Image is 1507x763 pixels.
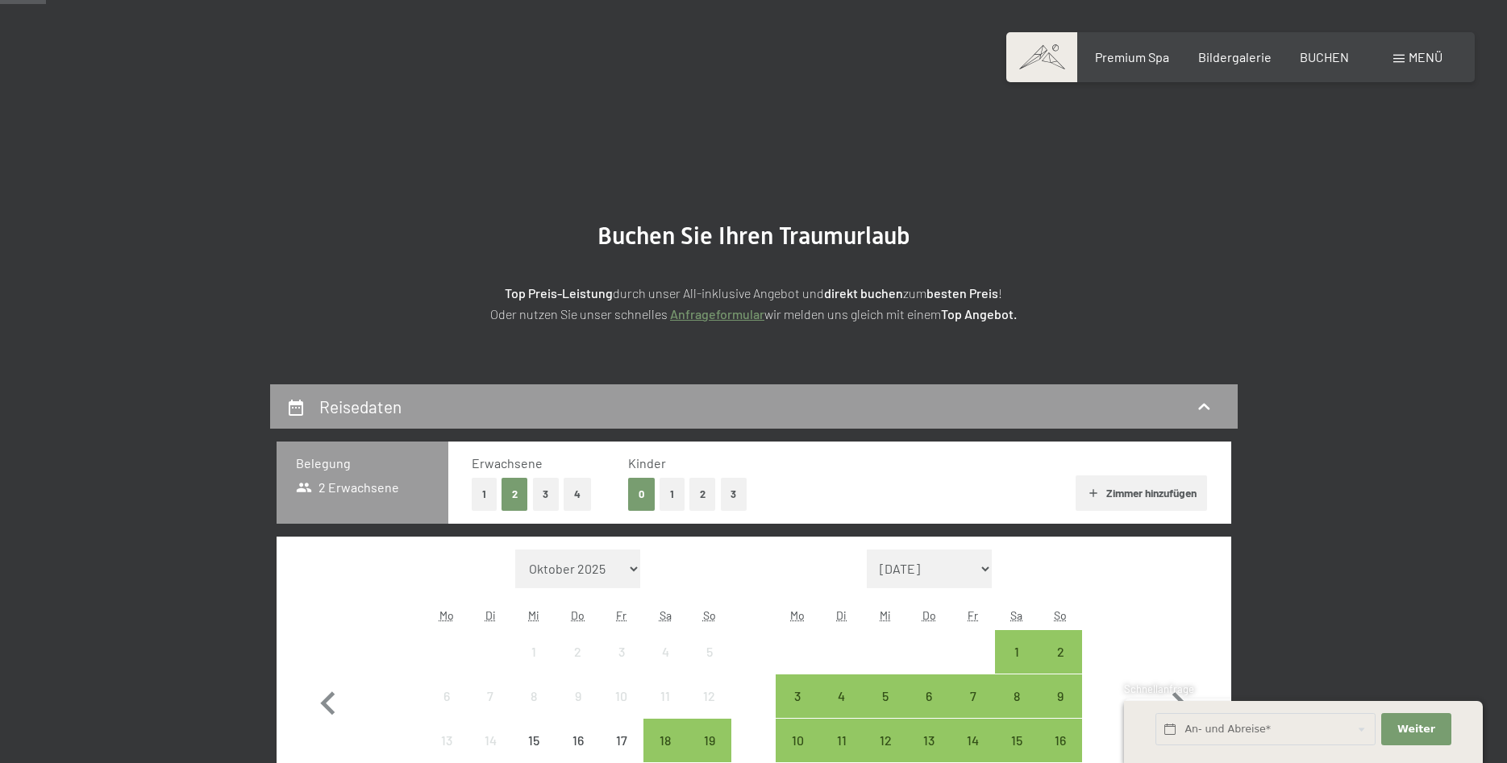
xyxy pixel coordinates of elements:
div: Anreise möglich [995,719,1039,762]
div: Fri Oct 17 2025 [600,719,643,762]
div: Anreise nicht möglich [425,719,468,762]
div: Anreise möglich [1039,674,1082,718]
div: Sun Oct 12 2025 [687,674,731,718]
abbr: Sonntag [1054,608,1067,622]
abbr: Donnerstag [922,608,936,622]
div: 7 [470,690,510,730]
div: Anreise möglich [1039,630,1082,674]
div: Sun Nov 09 2025 [1039,674,1082,718]
div: Sun Nov 16 2025 [1039,719,1082,762]
div: Anreise nicht möglich [643,674,687,718]
h3: Belegung [296,454,429,472]
div: Anreise nicht möglich [643,630,687,674]
span: Kinder [628,455,666,471]
div: Anreise möglich [776,674,819,718]
div: Anreise möglich [643,719,687,762]
div: Anreise möglich [1039,719,1082,762]
div: Anreise nicht möglich [600,630,643,674]
div: Anreise nicht möglich [556,719,600,762]
button: Weiter [1381,713,1451,746]
div: Anreise nicht möglich [468,719,512,762]
div: Wed Oct 08 2025 [512,674,556,718]
div: Anreise nicht möglich [600,674,643,718]
span: Weiter [1397,722,1435,736]
div: Fri Oct 10 2025 [600,674,643,718]
div: Anreise nicht möglich [512,630,556,674]
div: Anreise nicht möglich [468,674,512,718]
abbr: Sonntag [703,608,716,622]
div: Anreise nicht möglich [425,674,468,718]
button: 3 [533,478,560,511]
div: Anreise möglich [864,674,907,718]
div: Anreise möglich [820,674,864,718]
div: Anreise nicht möglich [512,674,556,718]
span: Erwachsene [472,455,543,471]
div: Sat Oct 04 2025 [643,630,687,674]
abbr: Dienstag [836,608,847,622]
abbr: Freitag [616,608,627,622]
div: Anreise nicht möglich [556,674,600,718]
div: 1 [514,645,554,686]
span: Premium Spa [1095,49,1169,64]
div: 8 [514,690,554,730]
div: Mon Oct 13 2025 [425,719,468,762]
div: 1 [997,645,1037,686]
strong: direkt buchen [824,285,903,301]
div: Anreise nicht möglich [687,630,731,674]
abbr: Montag [790,608,805,622]
div: Sat Nov 15 2025 [995,719,1039,762]
div: Sat Oct 11 2025 [643,674,687,718]
span: 2 Erwachsene [296,479,400,496]
div: Anreise möglich [951,674,994,718]
div: Wed Oct 01 2025 [512,630,556,674]
abbr: Mittwoch [528,608,539,622]
div: Anreise möglich [995,630,1039,674]
div: Tue Nov 11 2025 [820,719,864,762]
button: 1 [660,478,685,511]
div: 6 [427,690,467,730]
strong: Top Angebot. [941,306,1017,321]
div: Anreise nicht möglich [687,674,731,718]
abbr: Samstag [1010,608,1022,622]
a: BUCHEN [1300,49,1349,64]
abbr: Donnerstag [571,608,585,622]
abbr: Mittwoch [880,608,891,622]
div: Mon Nov 03 2025 [776,674,819,718]
h2: Reisedaten [319,396,402,417]
span: Menü [1409,49,1442,64]
p: durch unser All-inklusive Angebot und zum ! Oder nutzen Sie unser schnelles wir melden uns gleich... [351,283,1157,324]
div: Anreise möglich [995,674,1039,718]
div: 3 [602,645,642,686]
div: Thu Nov 13 2025 [907,719,951,762]
span: Buchen Sie Ihren Traumurlaub [597,222,910,250]
div: 4 [645,645,685,686]
button: 1 [472,478,497,511]
div: 9 [558,690,598,730]
div: Mon Oct 06 2025 [425,674,468,718]
abbr: Dienstag [485,608,496,622]
span: Schnellanfrage [1124,682,1194,695]
div: 12 [689,690,729,730]
abbr: Freitag [968,608,978,622]
div: 9 [1040,690,1080,730]
div: Sat Oct 18 2025 [643,719,687,762]
button: 4 [564,478,591,511]
abbr: Samstag [660,608,672,622]
div: Tue Nov 04 2025 [820,674,864,718]
div: Mon Nov 10 2025 [776,719,819,762]
button: Zimmer hinzufügen [1076,475,1207,511]
div: Anreise möglich [907,674,951,718]
button: 2 [689,478,716,511]
button: 0 [628,478,655,511]
a: Bildergalerie [1198,49,1272,64]
div: 4 [822,690,862,730]
div: Fri Oct 03 2025 [600,630,643,674]
div: 10 [602,690,642,730]
div: Anreise möglich [951,719,994,762]
div: Fri Nov 14 2025 [951,719,994,762]
div: Wed Nov 12 2025 [864,719,907,762]
div: Tue Oct 14 2025 [468,719,512,762]
div: Sat Nov 08 2025 [995,674,1039,718]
